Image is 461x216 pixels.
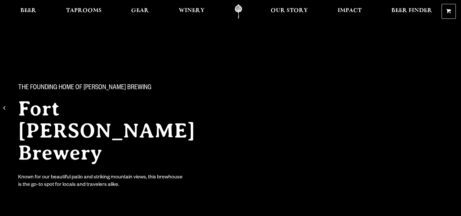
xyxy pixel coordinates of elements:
[62,4,106,19] a: Taprooms
[338,8,362,13] span: Impact
[391,8,432,13] span: Beer Finder
[18,84,152,92] span: The Founding Home of [PERSON_NAME] Brewing
[66,8,102,13] span: Taprooms
[18,98,220,164] h2: Fort [PERSON_NAME] Brewery
[226,4,251,19] a: Odell Home
[179,8,205,13] span: Winery
[387,4,436,19] a: Beer Finder
[174,4,209,19] a: Winery
[333,4,366,19] a: Impact
[127,4,153,19] a: Gear
[271,8,308,13] span: Our Story
[20,8,36,13] span: Beer
[131,8,149,13] span: Gear
[266,4,312,19] a: Our Story
[18,174,184,189] div: Known for our beautiful patio and striking mountain views, this brewhouse is the go-to spot for l...
[16,4,40,19] a: Beer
